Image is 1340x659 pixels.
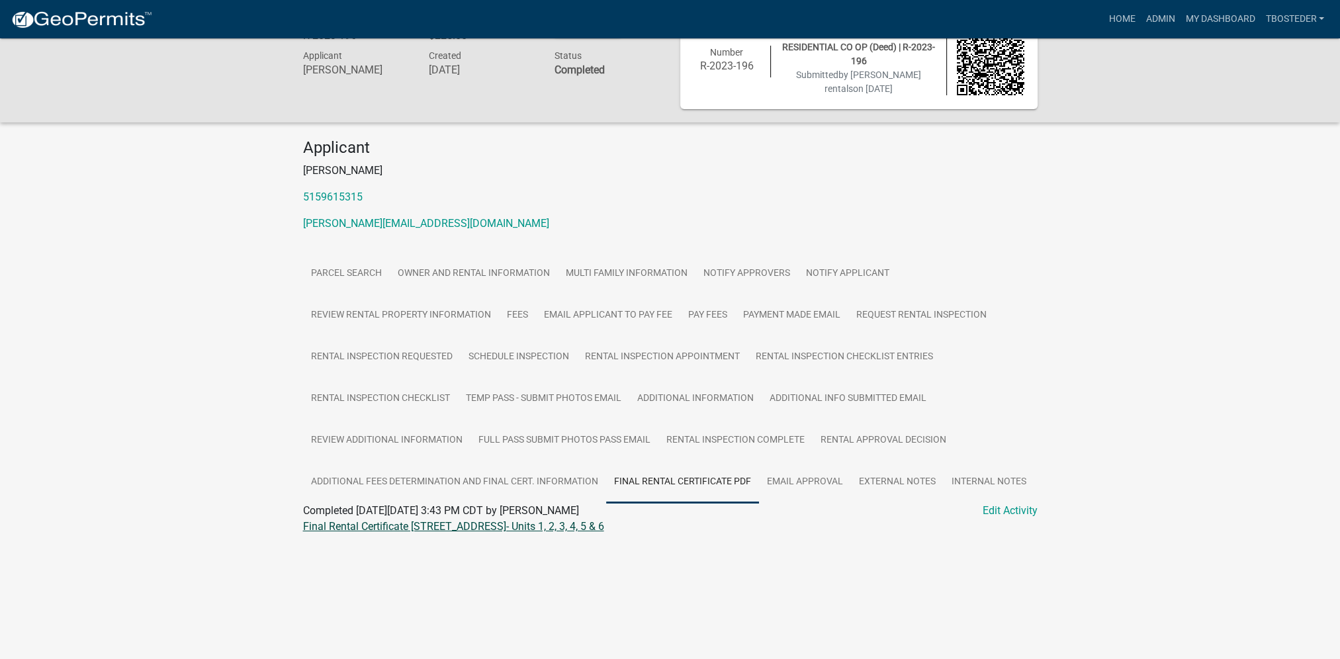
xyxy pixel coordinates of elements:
a: Multi Family Information [558,253,695,295]
a: Email Approval [759,461,851,504]
a: Fees [499,294,536,337]
a: Owner and Rental Information [390,253,558,295]
a: Temp Pass - Submit photos Email [458,378,629,420]
a: Edit Activity [983,503,1038,519]
a: tbosteder [1260,7,1329,32]
span: Status [554,50,581,61]
span: [STREET_ADDRESS] | 308 W BOSTON RESIDENTIAL CO OP (Deed) | R-2023-196 [782,28,935,66]
a: Parcel search [303,253,390,295]
a: Schedule Inspection [461,336,577,378]
a: Internal Notes [944,461,1034,504]
span: Applicant [303,50,342,61]
a: My Dashboard [1180,7,1260,32]
a: Review Additional Information [303,419,470,462]
img: QR code [957,28,1024,95]
h6: [PERSON_NAME] [303,64,409,76]
p: [PERSON_NAME] [303,163,1038,179]
a: Full Pass Submit Photos Pass Email [470,419,658,462]
span: Submitted on [DATE] [796,69,921,94]
a: Payment Made Email [735,294,848,337]
a: Rental Inspection Complete [658,419,813,462]
a: [PERSON_NAME][EMAIL_ADDRESS][DOMAIN_NAME] [303,217,549,230]
a: Final Rental Certificate [STREET_ADDRESS]- Units 1, 2, 3, 4, 5 & 6 [303,520,604,533]
a: Email Applicant to Pay Fee [536,294,680,337]
span: Completed [DATE][DATE] 3:43 PM CDT by [PERSON_NAME] [303,504,579,517]
a: Additional Info submitted Email [762,378,934,420]
span: by [PERSON_NAME] rentals [825,69,921,94]
a: Notify Approvers [695,253,798,295]
strong: Completed [554,64,604,76]
a: Review Rental Property Information [303,294,499,337]
a: Rental Inspection Checklist [303,378,458,420]
a: Final Rental Certificate PDF [606,461,759,504]
a: Request Rental Inspection [848,294,995,337]
h6: [DATE] [428,64,534,76]
span: Created [428,50,461,61]
a: External Notes [851,461,944,504]
a: Admin [1140,7,1180,32]
a: 5159615315 [303,191,363,203]
a: Rental Approval Decision [813,419,954,462]
h4: Applicant [303,138,1038,157]
a: Additional Fees Determination and Final Cert. Information [303,461,606,504]
a: Notify Applicant [798,253,897,295]
a: Rental Inspection Requested [303,336,461,378]
a: Rental Inspection Appointment [577,336,748,378]
a: Pay Fees [680,294,735,337]
h6: R-2023-196 [693,60,761,72]
a: Home [1103,7,1140,32]
a: Additional Information [629,378,762,420]
span: Number [710,47,743,58]
a: Rental Inspection Checklist Entries [748,336,941,378]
